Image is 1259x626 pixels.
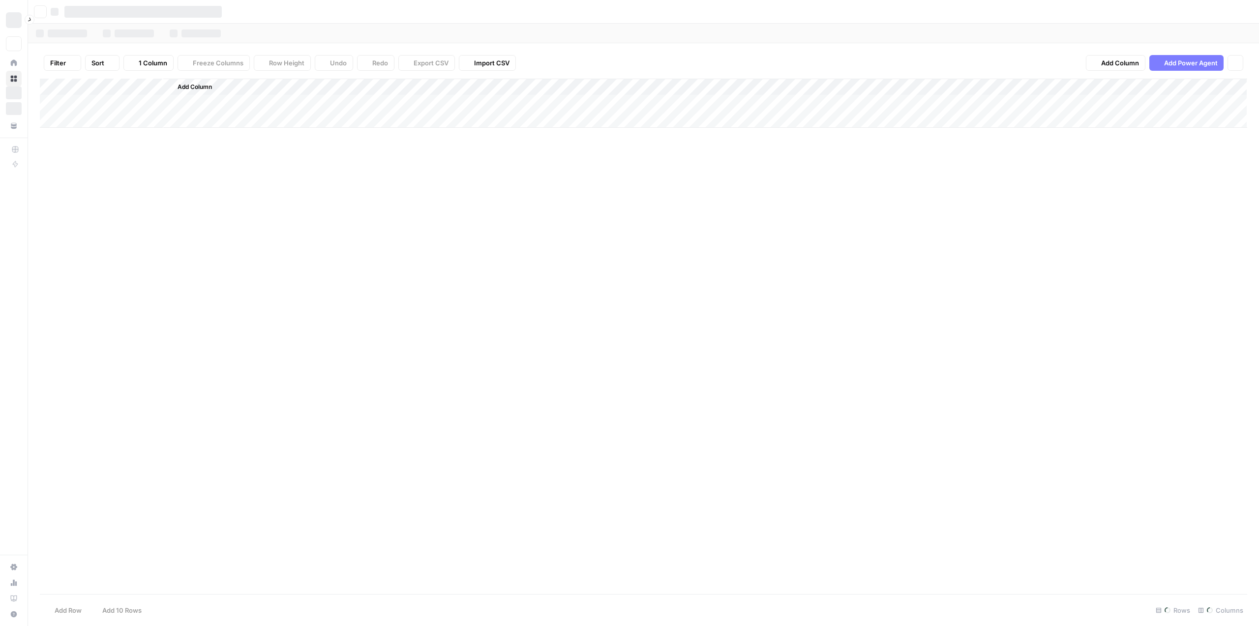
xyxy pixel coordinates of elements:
span: Filter [50,58,66,68]
button: Add Column [165,81,216,93]
button: Help + Support [6,606,22,622]
span: Add Power Agent [1164,58,1218,68]
div: Rows [1152,602,1194,618]
span: Redo [372,58,388,68]
button: Add Power Agent [1149,55,1224,71]
span: Export CSV [414,58,449,68]
button: Add Column [1086,55,1145,71]
a: Usage [6,575,22,591]
button: Redo [357,55,394,71]
span: Add 10 Rows [102,605,142,615]
button: Freeze Columns [178,55,250,71]
button: Undo [315,55,353,71]
button: Import CSV [459,55,516,71]
button: Add Row [40,602,88,618]
span: Import CSV [474,58,510,68]
span: Add Row [55,605,82,615]
a: Home [6,55,22,71]
span: Sort [91,58,104,68]
span: Add Column [178,83,212,91]
button: Add 10 Rows [88,602,148,618]
span: Undo [330,58,347,68]
a: Settings [6,559,22,575]
span: Add Column [1101,58,1139,68]
button: Export CSV [398,55,455,71]
button: Sort [85,55,120,71]
span: 1 Column [139,58,167,68]
a: Learning Hub [6,591,22,606]
button: Row Height [254,55,311,71]
span: Freeze Columns [193,58,243,68]
a: Browse [6,71,22,86]
button: 1 Column [123,55,174,71]
a: Your Data [6,118,22,134]
span: Row Height [269,58,304,68]
div: Columns [1194,602,1247,618]
button: Filter [44,55,81,71]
